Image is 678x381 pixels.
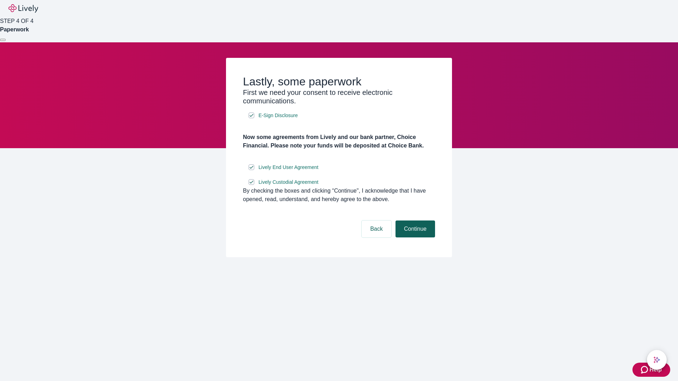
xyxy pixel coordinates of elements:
[257,178,320,187] a: e-sign disclosure document
[243,187,435,204] div: By checking the boxes and clicking “Continue", I acknowledge that I have opened, read, understand...
[649,365,662,374] span: Help
[258,164,319,171] span: Lively End User Agreement
[257,163,320,172] a: e-sign disclosure document
[243,75,435,88] h2: Lastly, some paperwork
[647,350,667,370] button: chat
[8,4,38,13] img: Lively
[243,133,435,150] h4: Now some agreements from Lively and our bank partner, Choice Financial. Please note your funds wi...
[258,112,298,119] span: E-Sign Disclosure
[362,220,391,237] button: Back
[653,356,660,363] svg: Lively AI Assistant
[243,88,435,105] h3: First we need your consent to receive electronic communications.
[632,363,670,377] button: Zendesk support iconHelp
[257,111,299,120] a: e-sign disclosure document
[641,365,649,374] svg: Zendesk support icon
[395,220,435,237] button: Continue
[258,179,319,186] span: Lively Custodial Agreement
